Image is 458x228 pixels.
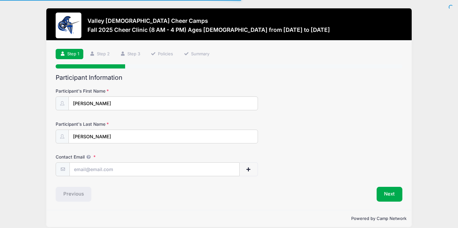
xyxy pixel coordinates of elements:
a: Step 3 [116,49,144,59]
input: Participant's First Name [69,96,258,110]
input: Participant's Last Name [69,130,258,143]
p: Powered by Camp Network [51,215,407,222]
button: Next [377,187,403,202]
label: Participant's Last Name [56,121,171,127]
input: email@email.com [69,162,240,176]
h3: Fall 2025 Cheer Clinic (8 AM - 4 PM) Ages [DEMOGRAPHIC_DATA] from [DATE] to [DATE] [87,26,330,33]
a: Summary [179,49,214,59]
h2: Participant Information [56,74,402,81]
a: Step 1 [56,49,83,59]
label: Participant's First Name [56,88,171,94]
a: Step 2 [85,49,114,59]
label: Contact Email [56,154,171,160]
a: Policies [147,49,178,59]
h3: Valley [DEMOGRAPHIC_DATA] Cheer Camps [87,17,330,24]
